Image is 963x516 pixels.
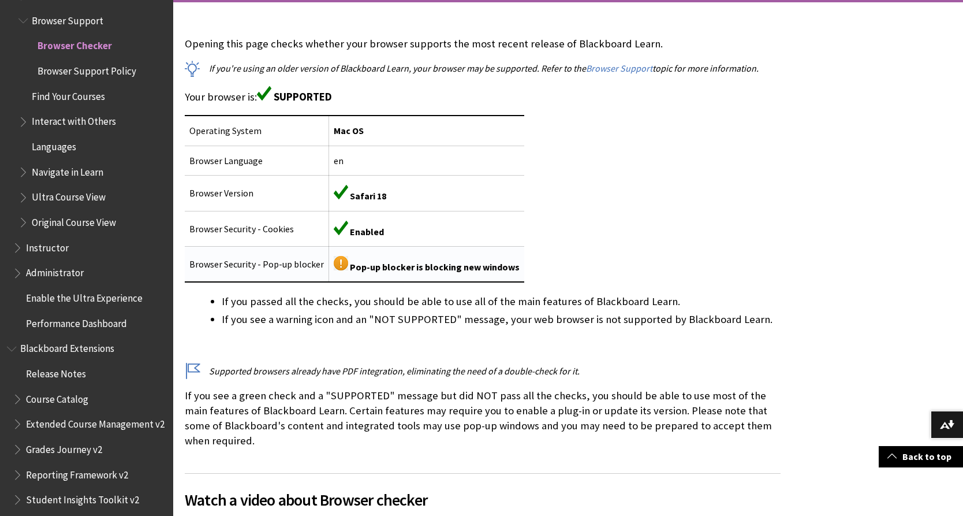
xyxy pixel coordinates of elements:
[879,446,963,467] a: Back to top
[222,294,781,310] li: If you passed all the checks, you should be able to use all of the main features of Blackboard Le...
[274,90,332,103] span: SUPPORTED
[334,155,344,166] span: en
[185,62,781,75] p: If you're using an older version of Blackboard Learn, your browser may be supported. Refer to the...
[38,61,136,77] span: Browser Support Policy
[26,263,84,279] span: Administrator
[26,364,86,380] span: Release Notes
[26,414,165,430] span: Extended Course Management v2
[32,188,106,203] span: Ultra Course View
[26,389,88,405] span: Course Catalog
[334,125,364,136] span: Mac OS
[185,176,329,211] td: Browser Version
[26,288,143,304] span: Enable the Ultra Experience
[32,137,76,153] span: Languages
[185,36,781,51] p: Opening this page checks whether your browser supports the most recent release of Blackboard Learn.
[350,190,386,202] span: Safari 18
[185,488,781,512] span: Watch a video about Browser checker
[26,314,127,329] span: Performance Dashboard
[334,221,348,235] img: Green supported icon
[38,36,112,52] span: Browser Checker
[26,238,69,254] span: Instructor
[350,261,520,273] span: Pop-up blocker is blocking new windows
[185,146,329,175] td: Browser Language
[257,86,271,101] img: Green supported icon
[20,339,114,355] span: Blackboard Extensions
[26,440,102,455] span: Grades Journey v2
[334,256,348,270] img: Yellow warning icon
[26,490,139,506] span: Student Insights Toolkit v2
[185,86,781,105] p: Your browser is:
[185,246,329,282] td: Browser Security - Pop-up blocker
[185,388,781,449] p: If you see a green check and a "SUPPORTED" message but did NOT pass all the checks, you should be...
[185,365,781,377] p: Supported browsers already have PDF integration, eliminating the need of a double-check for it.
[185,116,329,146] td: Operating System
[185,211,329,246] td: Browser Security - Cookies
[26,465,128,481] span: Reporting Framework v2
[32,11,103,27] span: Browser Support
[32,112,116,128] span: Interact with Others
[222,311,781,328] li: If you see a warning icon and an "NOT SUPPORTED" message, your web browser is not supported by Bl...
[586,62,652,75] a: Browser Support
[32,87,105,102] span: Find Your Courses
[32,213,116,228] span: Original Course View
[334,185,348,199] img: Green supported icon
[32,162,103,178] span: Navigate in Learn
[350,226,384,237] span: Enabled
